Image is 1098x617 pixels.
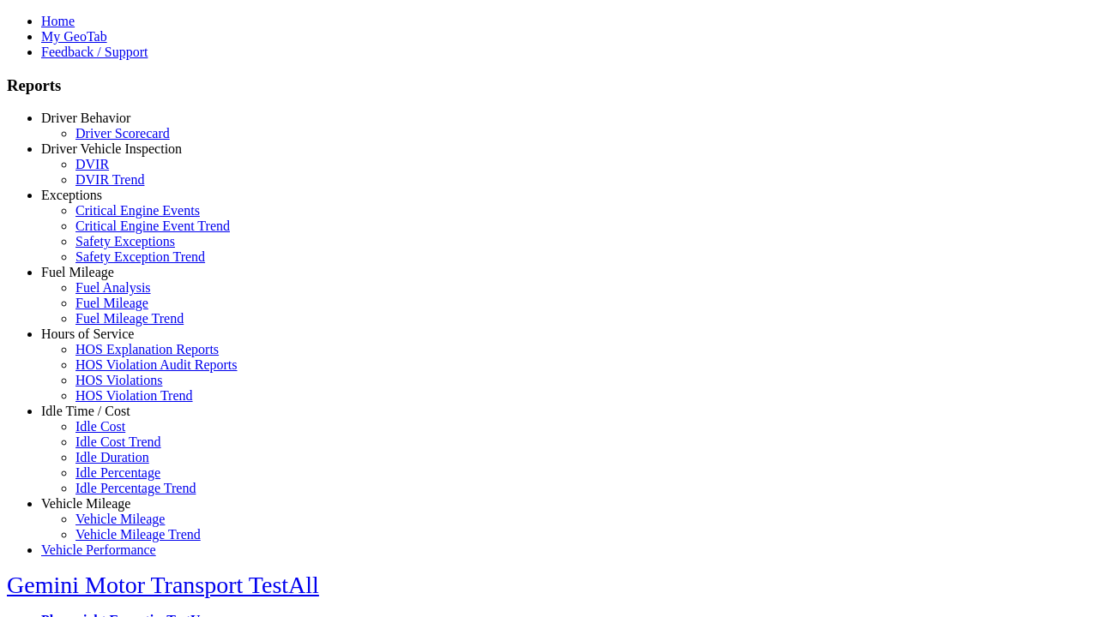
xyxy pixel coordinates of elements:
[41,265,114,279] a: Fuel Mileage
[41,111,130,125] a: Driver Behavior
[41,542,156,557] a: Vehicle Performance
[75,203,200,218] a: Critical Engine Events
[41,141,182,156] a: Driver Vehicle Inspection
[7,76,1091,95] h3: Reports
[75,512,165,526] a: Vehicle Mileage
[75,249,205,264] a: Safety Exception Trend
[75,172,144,187] a: DVIR Trend
[75,311,184,326] a: Fuel Mileage Trend
[75,357,238,372] a: HOS Violation Audit Reports
[41,404,130,418] a: Idle Time / Cost
[75,234,175,249] a: Safety Exceptions
[75,296,148,310] a: Fuel Mileage
[41,45,148,59] a: Feedback / Support
[41,496,130,511] a: Vehicle Mileage
[75,481,196,495] a: Idle Percentage Trend
[75,157,109,171] a: DVIR
[75,465,160,480] a: Idle Percentage
[75,280,151,295] a: Fuel Analysis
[75,450,149,464] a: Idle Duration
[75,373,162,387] a: HOS Violations
[75,388,193,403] a: HOS Violation Trend
[41,29,107,44] a: My GeoTab
[7,572,319,598] a: Gemini Motor Transport TestAll
[75,419,125,434] a: Idle Cost
[41,326,134,341] a: Hours of Service
[75,219,230,233] a: Critical Engine Event Trend
[75,342,219,356] a: HOS Explanation Reports
[41,188,102,202] a: Exceptions
[75,527,201,542] a: Vehicle Mileage Trend
[75,126,170,141] a: Driver Scorecard
[41,14,75,28] a: Home
[75,434,161,449] a: Idle Cost Trend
